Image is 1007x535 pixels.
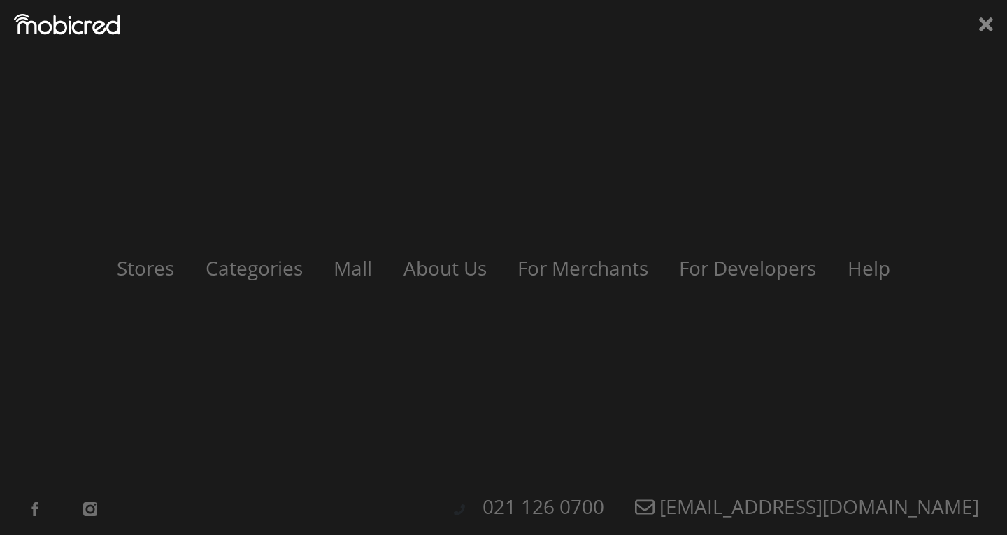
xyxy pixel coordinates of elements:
a: [EMAIL_ADDRESS][DOMAIN_NAME] [621,493,993,520]
a: About Us [390,255,501,281]
a: Help [834,255,904,281]
a: 021 126 0700 [469,493,618,520]
a: For Merchants [503,255,662,281]
a: Mall [320,255,386,281]
a: Categories [192,255,317,281]
a: Stores [103,255,188,281]
img: Mobicred [14,14,120,35]
a: For Developers [665,255,830,281]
